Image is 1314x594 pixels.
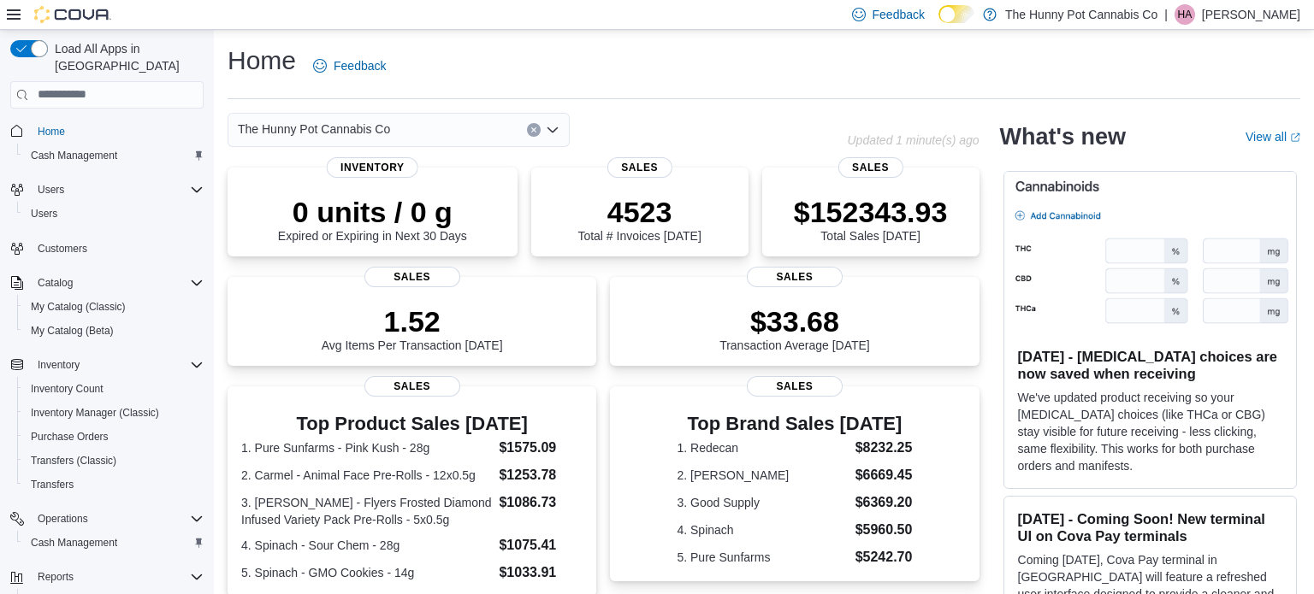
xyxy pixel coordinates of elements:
[24,379,110,399] a: Inventory Count
[1018,510,1282,544] h3: [DATE] - Coming Soon! New terminal UI on Cova Pay terminals
[31,121,72,142] a: Home
[24,321,121,341] a: My Catalog (Beta)
[3,507,210,531] button: Operations
[677,439,848,456] dt: 1. Redecan
[17,449,210,473] button: Transfers (Classic)
[855,438,913,458] dd: $8232.25
[17,425,210,449] button: Purchase Orders
[855,465,913,485] dd: $6669.45
[1178,4,1193,25] span: HA
[3,178,210,202] button: Users
[1164,4,1168,25] p: |
[1175,4,1195,25] div: Hanna Anderson
[48,40,204,74] span: Load All Apps in [GEOGRAPHIC_DATA]
[31,149,117,162] span: Cash Management
[747,267,843,287] span: Sales
[24,145,204,166] span: Cash Management
[17,401,210,425] button: Inventory Manager (Classic)
[677,549,848,566] dt: 5. Pure Sunfarms
[1202,4,1300,25] p: [PERSON_NAME]
[499,465,583,485] dd: $1253.78
[719,304,870,338] p: $33.68
[31,567,80,587] button: Reports
[228,44,296,78] h1: Home
[1000,123,1126,150] h2: What's new
[31,179,71,200] button: Users
[17,319,210,343] button: My Catalog (Beta)
[3,119,210,144] button: Home
[31,382,104,396] span: Inventory Count
[527,123,541,137] button: Clear input
[938,5,974,23] input: Dark Mode
[719,304,870,352] div: Transaction Average [DATE]
[31,567,204,587] span: Reports
[24,450,204,471] span: Transfers (Classic)
[278,195,467,229] p: 0 units / 0 g
[499,438,583,458] dd: $1575.09
[306,49,393,83] a: Feedback
[873,6,925,23] span: Feedback
[24,450,123,471] a: Transfers (Classic)
[3,565,210,589] button: Reports
[855,547,913,568] dd: $5242.70
[24,203,64,224] a: Users
[17,144,210,168] button: Cash Management
[24,532,124,553] a: Cash Management
[31,300,126,314] span: My Catalog (Classic)
[17,202,210,226] button: Users
[855,492,913,513] dd: $6369.20
[38,358,80,372] span: Inventory
[17,295,210,319] button: My Catalog (Classic)
[38,512,88,526] span: Operations
[17,377,210,401] button: Inventory Count
[847,133,979,147] p: Updated 1 minute(s) ago
[31,430,109,444] span: Purchase Orders
[327,157,418,178] span: Inventory
[24,403,166,423] a: Inventory Manager (Classic)
[31,355,86,375] button: Inventory
[322,304,503,338] p: 1.52
[38,276,73,290] span: Catalog
[677,414,912,434] h3: Top Brand Sales [DATE]
[31,509,95,529] button: Operations
[38,570,74,584] span: Reports
[1246,130,1300,144] a: View allExternal link
[24,532,204,553] span: Cash Management
[3,236,210,261] button: Customers
[24,403,204,423] span: Inventory Manager (Classic)
[334,57,386,74] span: Feedback
[24,474,80,495] a: Transfers
[31,536,117,550] span: Cash Management
[24,145,124,166] a: Cash Management
[577,195,701,243] div: Total # Invoices [DATE]
[364,267,460,287] span: Sales
[31,179,204,200] span: Users
[24,321,204,341] span: My Catalog (Beta)
[238,119,390,139] span: The Hunny Pot Cannabis Co
[31,121,204,142] span: Home
[794,195,948,229] p: $152343.93
[31,238,204,259] span: Customers
[747,376,843,397] span: Sales
[24,297,204,317] span: My Catalog (Classic)
[938,23,939,24] span: Dark Mode
[3,271,210,295] button: Catalog
[677,467,848,484] dt: 2. [PERSON_NAME]
[278,195,467,243] div: Expired or Expiring in Next 30 Days
[31,273,80,293] button: Catalog
[24,379,204,399] span: Inventory Count
[17,473,210,497] button: Transfers
[607,157,672,178] span: Sales
[499,562,583,583] dd: $1033.91
[241,439,492,456] dt: 1. Pure Sunfarms - Pink Kush - 28g
[322,304,503,352] div: Avg Items Per Transaction [DATE]
[38,125,65,138] span: Home
[241,564,492,581] dt: 5. Spinach - GMO Cookies - 14g
[855,520,913,540] dd: $5960.50
[794,195,948,243] div: Total Sales [DATE]
[31,355,204,375] span: Inventory
[1018,348,1282,382] h3: [DATE] - [MEDICAL_DATA] choices are now saved when receiving
[677,521,848,538] dt: 4. Spinach
[241,537,492,554] dt: 4. Spinach - Sour Chem - 28g
[24,426,204,447] span: Purchase Orders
